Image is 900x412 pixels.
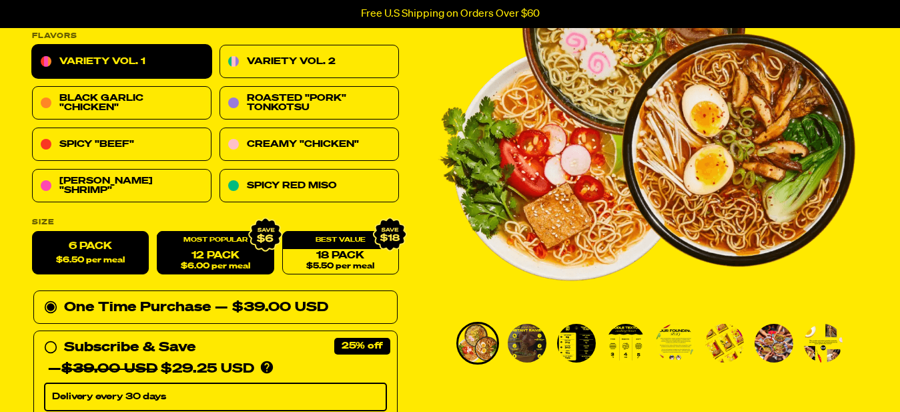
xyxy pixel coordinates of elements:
div: PDP main carousel thumbnails [438,322,856,365]
a: Variety Vol. 2 [219,45,399,79]
a: Creamy "Chicken" [219,128,399,162]
div: One Time Purchase [44,297,387,319]
div: — $39.00 USD [215,297,328,319]
li: Go to slide 4 [604,322,647,365]
span: $6.50 per meal [56,256,125,265]
a: Spicy Red Miso [219,170,399,203]
a: Variety Vol. 1 [32,45,211,79]
li: Go to slide 7 [753,322,795,365]
li: Go to slide 6 [703,322,746,365]
img: Variety Vol. 1 [557,324,596,363]
a: Spicy "Beef" [32,128,211,162]
a: 18 Pack$5.50 per meal [282,232,399,275]
li: Go to slide 1 [456,322,499,365]
img: Variety Vol. 1 [508,324,546,363]
img: Variety Vol. 1 [804,324,843,363]
del: $39.00 USD [61,363,157,376]
li: Go to slide 3 [555,322,598,365]
img: Variety Vol. 1 [606,324,645,363]
a: Black Garlic "Chicken" [32,87,211,120]
span: $5.50 per meal [306,262,374,271]
label: 6 Pack [32,232,149,275]
div: Subscribe & Save [64,337,195,359]
a: [PERSON_NAME] "Shrimp" [32,170,211,203]
div: — $29.25 USD [48,359,254,380]
select: Subscribe & Save —$39.00 USD$29.25 USD Products are automatically delivered on your schedule. No ... [44,383,387,411]
label: Size [32,219,399,226]
img: Variety Vol. 1 [458,324,497,363]
span: $6.00 per meal [181,262,250,271]
img: Variety Vol. 1 [755,324,793,363]
img: Variety Vol. 1 [656,324,695,363]
a: 12 Pack$6.00 per meal [157,232,274,275]
li: Go to slide 2 [506,322,548,365]
p: Free U.S Shipping on Orders Over $60 [361,8,540,20]
p: Flavors [32,33,399,40]
a: Roasted "Pork" Tonkotsu [219,87,399,120]
img: Variety Vol. 1 [705,324,744,363]
li: Go to slide 8 [802,322,845,365]
li: Go to slide 5 [654,322,697,365]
